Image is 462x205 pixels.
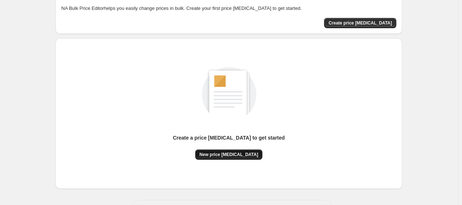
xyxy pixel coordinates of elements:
[61,5,396,12] p: NA Bulk Price Editor helps you easily change prices in bulk. Create your first price [MEDICAL_DAT...
[195,149,263,160] button: New price [MEDICAL_DATA]
[173,134,285,141] p: Create a price [MEDICAL_DATA] to get started
[324,18,396,28] button: Create price change job
[328,20,392,26] span: Create price [MEDICAL_DATA]
[200,152,258,157] span: New price [MEDICAL_DATA]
